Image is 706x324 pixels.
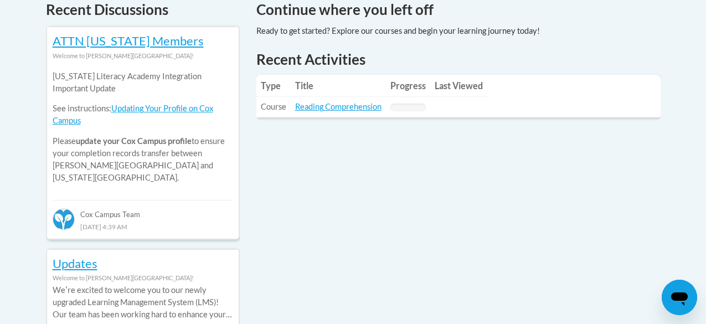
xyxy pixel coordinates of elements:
div: Welcome to [PERSON_NAME][GEOGRAPHIC_DATA]! [53,50,233,62]
p: Weʹre excited to welcome you to our newly upgraded Learning Management System (LMS)! Our team has... [53,284,233,321]
span: Course [261,102,286,111]
div: Cox Campus Team [53,200,233,220]
div: Welcome to [PERSON_NAME][GEOGRAPHIC_DATA]! [53,272,233,284]
h1: Recent Activities [256,49,661,69]
a: Updates [53,256,97,271]
th: Type [256,75,291,97]
img: Cox Campus Team [53,208,75,230]
th: Last Viewed [430,75,487,97]
p: [US_STATE] Literacy Academy Integration Important Update [53,70,233,95]
iframe: Button to launch messaging window [662,280,697,315]
p: See instructions: [53,102,233,127]
a: ATTN [US_STATE] Members [53,33,204,48]
div: Please to ensure your completion records transfer between [PERSON_NAME][GEOGRAPHIC_DATA] and [US_... [53,62,233,192]
th: Progress [386,75,430,97]
a: Updating Your Profile on Cox Campus [53,104,213,125]
a: Reading Comprehension [295,102,382,111]
div: [DATE] 4:39 AM [53,220,233,233]
th: Title [291,75,386,97]
b: update your Cox Campus profile [76,136,192,146]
